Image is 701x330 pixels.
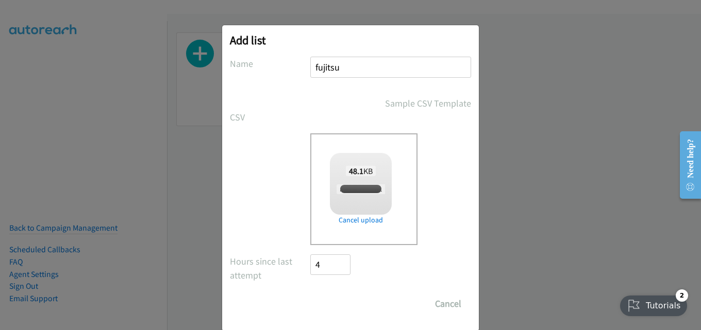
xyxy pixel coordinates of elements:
label: Hours since last attempt [230,254,310,282]
a: Sample CSV Template [385,96,471,110]
span: KB [346,166,376,176]
button: Cancel [425,293,471,314]
label: CSV [230,110,310,124]
iframe: Checklist [614,285,693,322]
h2: Add list [230,33,471,47]
label: Name [230,57,310,71]
a: Cancel upload [330,215,392,225]
span: report1756681914782.csv [337,184,411,194]
iframe: Resource Center [671,124,701,206]
strong: 48.1 [349,166,363,176]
